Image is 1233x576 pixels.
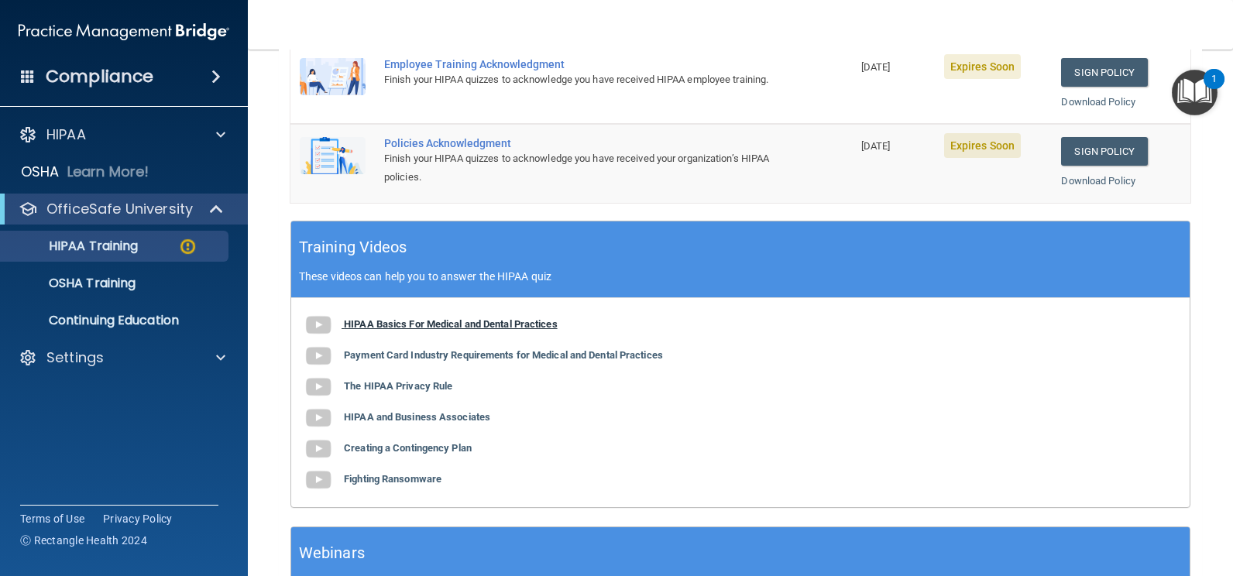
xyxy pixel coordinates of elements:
[19,348,225,367] a: Settings
[384,70,774,89] div: Finish your HIPAA quizzes to acknowledge you have received HIPAA employee training.
[944,54,1021,79] span: Expires Soon
[344,380,452,392] b: The HIPAA Privacy Rule
[1061,96,1135,108] a: Download Policy
[861,61,891,73] span: [DATE]
[344,442,472,454] b: Creating a Contingency Plan
[46,348,104,367] p: Settings
[303,372,334,403] img: gray_youtube_icon.38fcd6cc.png
[299,270,1182,283] p: These videos can help you to answer the HIPAA quiz
[384,149,774,187] div: Finish your HIPAA quizzes to acknowledge you have received your organization’s HIPAA policies.
[861,140,891,152] span: [DATE]
[10,276,136,291] p: OSHA Training
[303,341,334,372] img: gray_youtube_icon.38fcd6cc.png
[46,200,193,218] p: OfficeSafe University
[1061,175,1135,187] a: Download Policy
[344,411,490,423] b: HIPAA and Business Associates
[299,234,407,261] h5: Training Videos
[384,137,774,149] div: Policies Acknowledgment
[20,511,84,526] a: Terms of Use
[303,403,334,434] img: gray_youtube_icon.38fcd6cc.png
[344,473,441,485] b: Fighting Ransomware
[1061,137,1147,166] a: Sign Policy
[19,200,225,218] a: OfficeSafe University
[344,318,558,330] b: HIPAA Basics For Medical and Dental Practices
[19,16,229,47] img: PMB logo
[344,349,663,361] b: Payment Card Industry Requirements for Medical and Dental Practices
[10,313,222,328] p: Continuing Education
[303,310,334,341] img: gray_youtube_icon.38fcd6cc.png
[20,533,147,548] span: Ⓒ Rectangle Health 2024
[21,163,60,181] p: OSHA
[944,133,1021,158] span: Expires Soon
[178,237,197,256] img: warning-circle.0cc9ac19.png
[299,540,365,567] h5: Webinars
[46,125,86,144] p: HIPAA
[1211,79,1217,99] div: 1
[1172,70,1218,115] button: Open Resource Center, 1 new notification
[965,466,1214,528] iframe: Drift Widget Chat Controller
[10,238,138,254] p: HIPAA Training
[303,434,334,465] img: gray_youtube_icon.38fcd6cc.png
[19,125,225,144] a: HIPAA
[1061,58,1147,87] a: Sign Policy
[103,511,173,526] a: Privacy Policy
[67,163,149,181] p: Learn More!
[46,66,153,87] h4: Compliance
[303,465,334,495] img: gray_youtube_icon.38fcd6cc.png
[384,58,774,70] div: Employee Training Acknowledgment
